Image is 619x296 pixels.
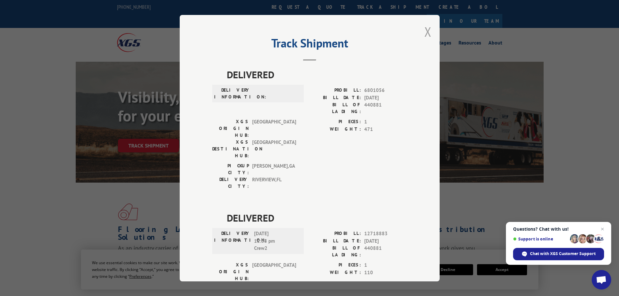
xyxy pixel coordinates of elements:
label: BILL OF LADING: [310,245,361,258]
label: XGS DESTINATION HUB: [212,139,249,159]
span: Chat with XGS Customer Support [513,248,604,260]
span: Questions? Chat with us! [513,226,604,232]
label: PROBILL: [310,87,361,94]
span: 1 [364,118,407,126]
label: XGS ORIGIN HUB: [212,118,249,139]
span: [DATE] [364,237,407,245]
span: DELIVERED [227,67,407,82]
label: PIECES: [310,262,361,269]
label: BILL DATE: [310,94,361,101]
span: 12718883 [364,230,407,238]
span: 1 [364,262,407,269]
span: Chat with XGS Customer Support [530,251,596,257]
label: DELIVERY CITY: [212,176,249,190]
label: PIECES: [310,118,361,126]
button: Close modal [424,23,432,40]
label: DELIVERY INFORMATION: [214,230,251,252]
span: 110 [364,269,407,276]
span: 440881 [364,245,407,258]
label: XGS ORIGIN HUB: [212,262,249,282]
span: 440881 [364,101,407,115]
span: [GEOGRAPHIC_DATA] [252,118,296,139]
h2: Track Shipment [212,39,407,51]
label: PROBILL: [310,230,361,238]
label: BILL OF LADING: [310,101,361,115]
span: Support is online [513,237,568,241]
label: WEIGHT: [310,269,361,276]
label: PICKUP CITY: [212,162,249,176]
span: RIVERVIEW , FL [252,176,296,190]
span: 471 [364,125,407,133]
label: DELIVERY INFORMATION: [214,87,251,100]
span: DELIVERED [227,211,407,225]
span: 6801056 [364,87,407,94]
label: WEIGHT: [310,125,361,133]
span: [GEOGRAPHIC_DATA] [252,139,296,159]
span: [PERSON_NAME] , GA [252,162,296,176]
a: Open chat [592,270,611,290]
label: BILL DATE: [310,237,361,245]
span: [DATE] 12:08 pm Crew2 [254,230,298,252]
span: [DATE] [364,94,407,101]
span: [GEOGRAPHIC_DATA] [252,262,296,282]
